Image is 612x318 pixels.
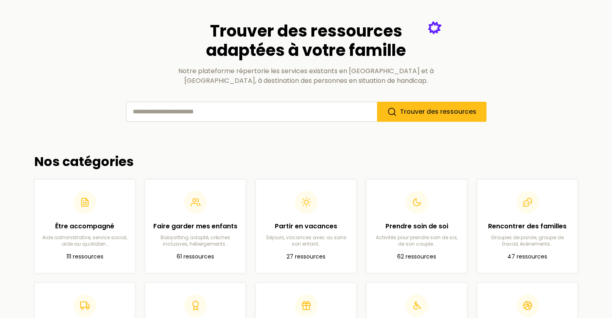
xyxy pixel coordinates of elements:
[262,222,350,231] h2: Partir en vacances
[41,222,128,231] h2: Être accompagné
[484,234,571,247] p: Groupes de parole, groupe de travail, événements…
[373,234,460,247] p: Activités pour prendre soin de soi, de son couple…
[400,107,476,116] span: Trouver des ressources
[41,234,128,247] p: Aide administrative, service social, aide au quotidien…
[373,252,460,262] p: 62 ressources
[171,21,441,60] h2: Trouver des ressources adaptées à votre famille
[484,222,571,231] h2: Rencontrer des familles
[477,179,578,273] a: Rencontrer des famillesGroupes de parole, groupe de travail, événements…47 ressources
[171,66,441,86] p: Notre plateforme répertorie les services existants en [GEOGRAPHIC_DATA] et à [GEOGRAPHIC_DATA], à...
[484,252,571,262] p: 47 ressources
[428,21,441,34] img: Étoile
[366,179,467,273] a: Prendre soin de soiActivités pour prendre soin de soi, de son couple…62 ressources
[373,222,460,231] h2: Prendre soin de soi
[262,234,350,247] p: Séjours, vacances avec ou sans son enfant…
[152,222,239,231] h2: Faire garder mes enfants
[152,234,239,247] p: Babysitting adapté, crèches inclusives, hébergements…
[262,252,350,262] p: 27 ressources
[41,252,128,262] p: 111 ressources
[34,179,135,273] a: Être accompagnéAide administrative, service social, aide au quotidien…111 ressources
[256,179,356,273] a: Partir en vacancesSéjours, vacances avec ou sans son enfant…27 ressources
[34,154,578,169] h2: Nos catégories
[152,252,239,262] p: 61 ressources
[145,179,246,273] a: Faire garder mes enfantsBabysitting adapté, crèches inclusives, hébergements…61 ressources
[377,102,486,122] button: Trouver des ressources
